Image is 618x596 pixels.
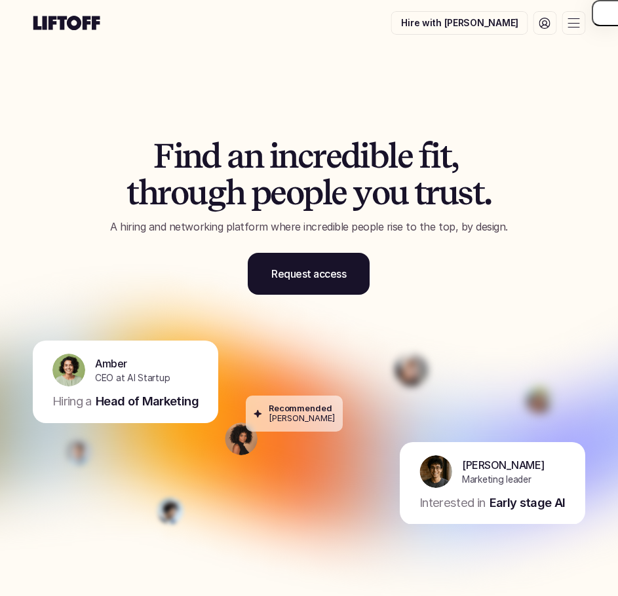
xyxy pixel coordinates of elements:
[313,138,325,174] span: r
[369,138,388,174] span: b
[341,138,360,174] span: d
[269,414,335,424] p: [PERSON_NAME]
[303,174,322,211] span: p
[52,393,92,410] p: Hiring a
[457,174,472,211] span: s
[401,16,518,30] p: Hire with [PERSON_NAME]
[473,174,484,211] span: t
[286,174,303,211] span: o
[157,174,170,211] span: r
[153,138,173,174] span: F
[326,138,341,174] span: e
[201,138,220,174] span: d
[462,472,531,486] p: Marketing leader
[490,494,566,512] p: Early stage AI
[248,253,370,295] a: Request access
[244,138,263,174] span: n
[269,138,278,174] span: i
[227,138,243,174] span: a
[271,266,346,282] p: Request access
[298,138,313,174] span: c
[425,174,438,211] span: r
[389,174,408,211] span: u
[440,138,451,174] span: t
[372,174,389,211] span: o
[388,138,396,174] span: l
[96,393,199,410] p: Head of Marketing
[225,174,244,211] span: h
[187,174,206,211] span: u
[397,138,412,174] span: e
[251,174,270,211] span: p
[269,403,332,413] p: Recommended
[182,138,201,174] span: n
[462,456,545,472] p: [PERSON_NAME]
[451,138,458,174] span: ,
[431,138,439,174] span: i
[126,174,138,211] span: t
[331,174,346,211] span: e
[438,174,457,211] span: u
[95,356,127,371] p: Amber
[207,174,225,211] span: g
[95,371,170,385] p: CEO at AI Startup
[391,11,528,35] a: Hire with [PERSON_NAME]
[322,174,331,211] span: l
[414,174,425,211] span: t
[33,219,585,234] p: A hiring and networking platform where incredible people rise to the top, by design.
[270,174,285,211] span: e
[138,174,157,211] span: h
[170,174,187,211] span: o
[353,174,371,211] span: y
[174,138,182,174] span: i
[360,138,368,174] span: i
[278,138,297,174] span: n
[484,174,491,211] span: .
[419,494,486,512] p: Interested in
[419,138,431,174] span: f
